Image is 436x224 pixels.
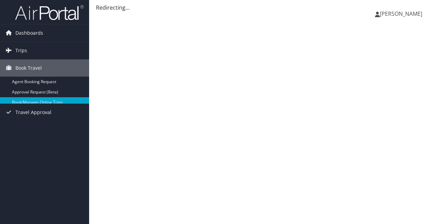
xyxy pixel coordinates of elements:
span: Dashboards [15,24,43,42]
span: Book Travel [15,59,42,77]
span: Travel Approval [15,104,51,121]
span: [PERSON_NAME] [380,10,422,18]
img: airportal-logo.png [15,4,84,21]
span: Trips [15,42,27,59]
a: [PERSON_NAME] [375,3,429,24]
div: Redirecting... [96,3,429,12]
